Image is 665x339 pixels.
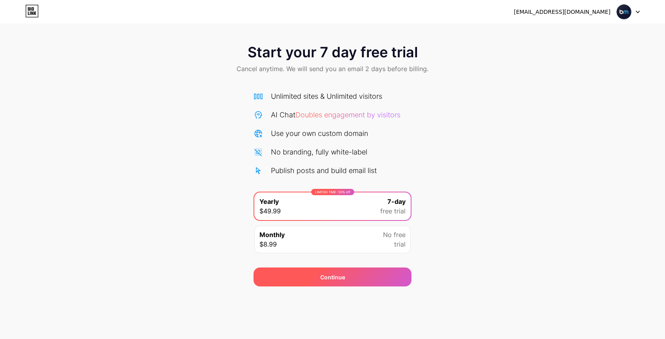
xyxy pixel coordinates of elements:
div: Use your own custom domain [271,128,368,139]
img: tab_keywords_by_traffic_grey.svg [79,46,85,52]
span: $49.99 [259,206,281,216]
span: Start your 7 day free trial [248,44,418,60]
div: Publish posts and build email list [271,165,377,176]
span: Cancel anytime. We will send you an email 2 days before billing. [237,64,428,73]
div: Unlimited sites & Unlimited visitors [271,91,382,102]
img: logo_orange.svg [13,13,19,19]
img: Müge Gülten [616,4,631,19]
img: website_grey.svg [13,21,19,27]
span: No free [383,230,406,239]
span: Yearly [259,197,279,206]
div: v 4.0.25 [22,13,39,19]
span: free trial [380,206,406,216]
span: Monthly [259,230,285,239]
span: trial [394,239,406,249]
div: [EMAIL_ADDRESS][DOMAIN_NAME] [514,8,611,16]
span: Doubles engagement by visitors [295,111,400,119]
div: No branding, fully white-label [271,147,367,157]
img: tab_domain_overview_orange.svg [21,46,28,52]
div: Keywords by Traffic [87,47,133,52]
div: Continue [320,273,345,281]
div: AI Chat [271,109,400,120]
div: LIMITED TIME : 50% off [311,189,354,195]
div: Domain: [DOMAIN_NAME] [21,21,87,27]
span: $8.99 [259,239,277,249]
div: Domain Overview [30,47,71,52]
span: 7-day [387,197,406,206]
